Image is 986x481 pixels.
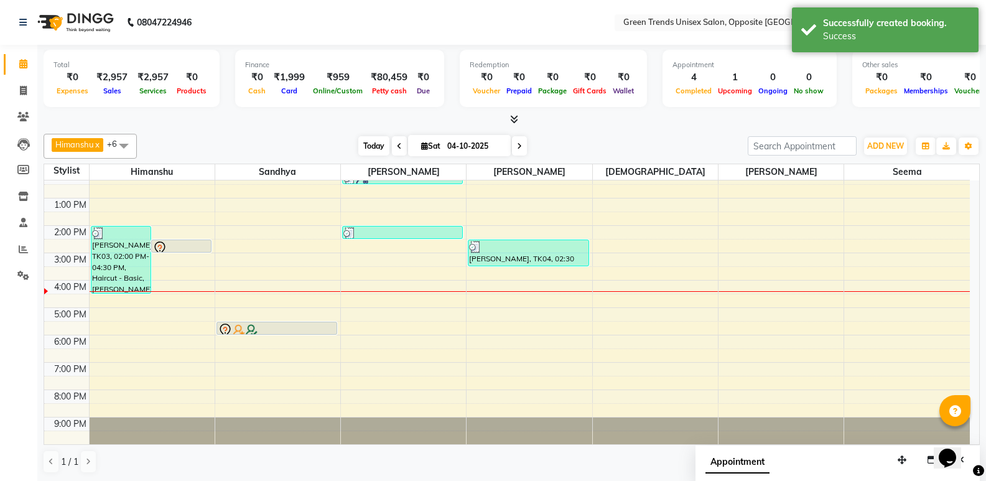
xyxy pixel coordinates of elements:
a: x [94,139,100,149]
div: [PERSON_NAME], TK04, 02:30 PM-03:30 PM, Haircut - Basic,[PERSON_NAME] Styling [468,240,588,266]
div: 0 [791,70,827,85]
span: Appointment [705,451,770,474]
span: No show [791,86,827,95]
span: Online/Custom [310,86,366,95]
div: ₹0 [53,70,91,85]
div: 9:00 PM [52,418,89,431]
div: 4 [672,70,715,85]
div: ₹0 [412,70,434,85]
span: Products [174,86,210,95]
div: Appointment [672,60,827,70]
input: Search Appointment [748,136,857,156]
div: 8:00 PM [52,390,89,403]
span: Services [136,86,170,95]
div: [PERSON_NAME], TK05, 05:30 PM-06:00 PM, Ironing - Long [217,322,337,334]
span: Prepaid [503,86,535,95]
span: Himanshu [55,139,94,149]
button: ADD NEW [864,138,907,155]
div: [PERSON_NAME], TK03, 02:00 PM-04:30 PM, Haircut - Basic,[PERSON_NAME] Styling,[MEDICAL_DATA] Clea... [91,226,151,293]
span: Sandhya [215,164,340,180]
span: [PERSON_NAME] [341,164,466,180]
div: 3:00 PM [52,253,89,266]
span: ADD NEW [867,141,904,151]
span: Cash [245,86,269,95]
span: Memberships [901,86,951,95]
span: +6 [107,139,126,149]
div: Success [823,30,969,43]
span: Sat [418,141,444,151]
div: ₹0 [570,70,610,85]
div: ₹2,957 [133,70,174,85]
span: Packages [862,86,901,95]
span: Completed [672,86,715,95]
span: Card [278,86,300,95]
div: Total [53,60,210,70]
div: ₹0 [535,70,570,85]
span: Package [535,86,570,95]
div: 0 [755,70,791,85]
span: [PERSON_NAME] [719,164,844,180]
div: Finance [245,60,434,70]
span: Expenses [53,86,91,95]
div: 2:00 PM [52,226,89,239]
div: ₹0 [470,70,503,85]
span: Ongoing [755,86,791,95]
div: ₹0 [245,70,269,85]
div: ₹0 [610,70,637,85]
span: Due [414,86,433,95]
div: ₹0 [862,70,901,85]
div: ₹0 [174,70,210,85]
span: Gift Cards [570,86,610,95]
input: 2025-10-04 [444,137,506,156]
div: Redemption [470,60,637,70]
div: 5:00 PM [52,308,89,321]
span: Voucher [470,86,503,95]
div: 1:00 PM [52,198,89,212]
div: [PERSON_NAME], TK04, 02:00 PM-02:30 PM, Haircut - Basic [343,226,462,238]
div: Stylist [44,164,89,177]
iframe: chat widget [934,431,974,469]
span: Seema [844,164,970,180]
div: 4:00 PM [52,281,89,294]
span: Himanshu [90,164,215,180]
div: ₹2,957 [91,70,133,85]
div: ₹959 [310,70,366,85]
span: 1 / 1 [61,455,78,469]
span: [PERSON_NAME] [467,164,592,180]
span: Today [358,136,389,156]
span: Sales [100,86,124,95]
b: 08047224946 [137,5,192,40]
img: logo [32,5,117,40]
span: [DEMOGRAPHIC_DATA] [593,164,718,180]
div: 1 [715,70,755,85]
div: 6:00 PM [52,335,89,348]
div: ₹0 [503,70,535,85]
div: 7:00 PM [52,363,89,376]
div: Successfully created booking. [823,17,969,30]
div: ₹0 [901,70,951,85]
span: Upcoming [715,86,755,95]
span: Wallet [610,86,637,95]
div: ₹80,459 [366,70,412,85]
span: Petty cash [369,86,410,95]
div: ₹1,999 [269,70,310,85]
div: [PERSON_NAME], TK01, 02:30 PM-03:00 PM, Detan - Face [152,240,211,252]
